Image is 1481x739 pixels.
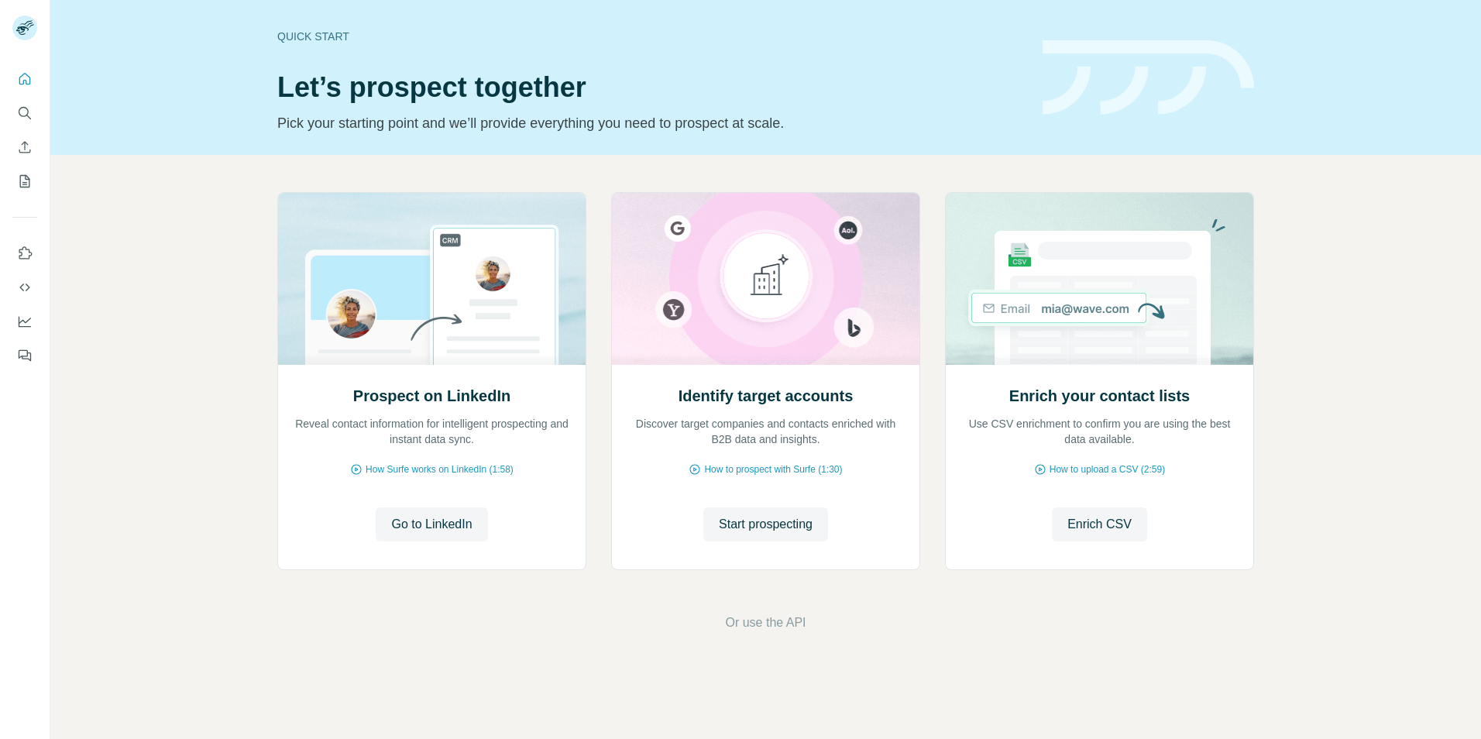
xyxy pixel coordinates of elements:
button: Go to LinkedIn [376,507,487,541]
button: Quick start [12,65,37,93]
img: Enrich your contact lists [945,193,1254,365]
h2: Identify target accounts [679,385,854,407]
p: Use CSV enrichment to confirm you are using the best data available. [961,416,1238,447]
button: Enrich CSV [1052,507,1147,541]
button: Feedback [12,342,37,369]
h2: Prospect on LinkedIn [353,385,510,407]
span: Go to LinkedIn [391,515,472,534]
span: How to prospect with Surfe (1:30) [704,462,842,476]
button: Start prospecting [703,507,828,541]
span: Enrich CSV [1067,515,1132,534]
button: Dashboard [12,308,37,335]
button: Or use the API [725,614,806,632]
button: Search [12,99,37,127]
span: How Surfe works on LinkedIn (1:58) [366,462,514,476]
button: Use Surfe API [12,273,37,301]
h2: Enrich your contact lists [1009,385,1190,407]
p: Reveal contact information for intelligent prospecting and instant data sync. [294,416,570,447]
img: Prospect on LinkedIn [277,193,586,365]
button: Enrich CSV [12,133,37,161]
h1: Let’s prospect together [277,72,1024,103]
div: Quick start [277,29,1024,44]
button: Use Surfe on LinkedIn [12,239,37,267]
img: banner [1043,40,1254,115]
p: Pick your starting point and we’ll provide everything you need to prospect at scale. [277,112,1024,134]
button: My lists [12,167,37,195]
span: How to upload a CSV (2:59) [1050,462,1165,476]
p: Discover target companies and contacts enriched with B2B data and insights. [627,416,904,447]
span: Start prospecting [719,515,813,534]
img: Identify target accounts [611,193,920,365]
